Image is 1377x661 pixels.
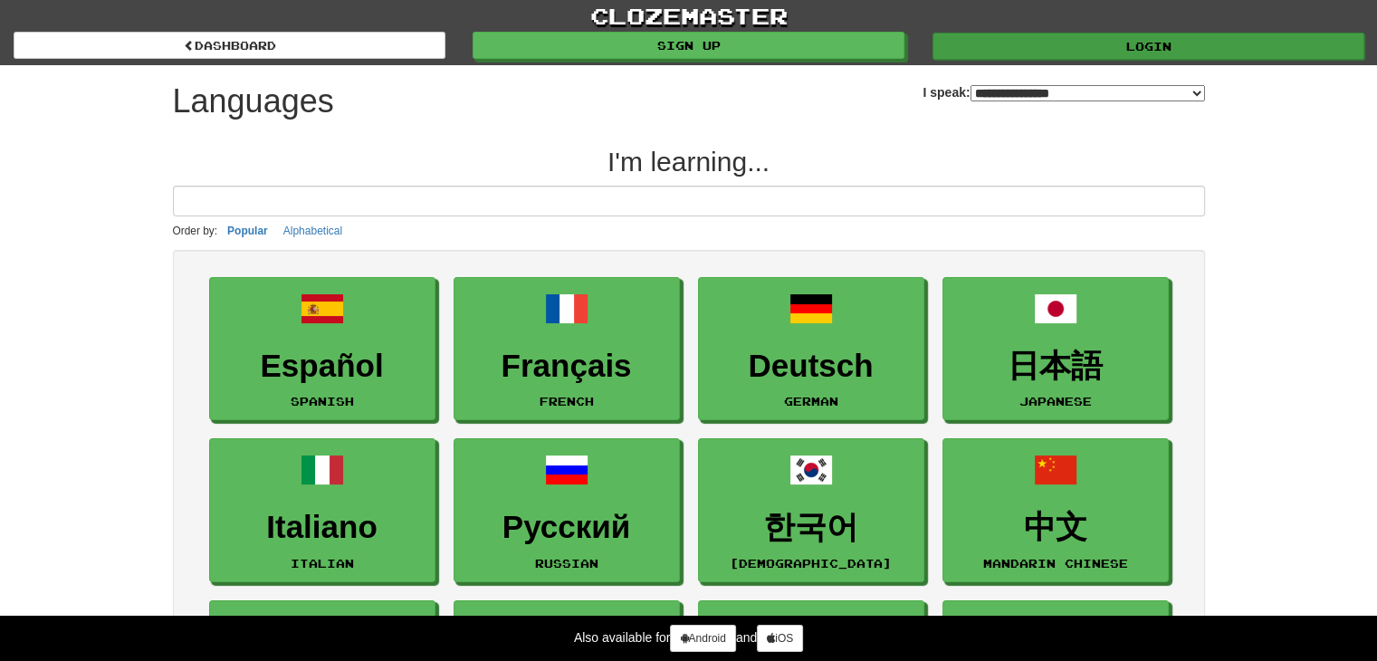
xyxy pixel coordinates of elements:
label: I speak: [923,83,1204,101]
a: РусскийRussian [454,438,680,582]
a: 日本語Japanese [942,277,1169,421]
button: Popular [222,221,273,241]
h3: Français [464,349,670,384]
a: FrançaisFrench [454,277,680,421]
button: Alphabetical [278,221,348,241]
h3: Italiano [219,510,426,545]
h2: I'm learning... [173,147,1205,177]
h3: Русский [464,510,670,545]
a: Android [670,625,735,652]
a: iOS [757,625,803,652]
h3: 中文 [952,510,1159,545]
small: German [784,395,838,407]
select: I speak: [971,85,1205,101]
a: Sign up [473,32,904,59]
small: Italian [291,557,354,570]
h3: 한국어 [708,510,914,545]
small: Order by: [173,225,218,237]
a: dashboard [14,32,445,59]
h3: Español [219,349,426,384]
small: French [540,395,594,407]
a: DeutschGerman [698,277,924,421]
h3: Deutsch [708,349,914,384]
a: EspañolSpanish [209,277,435,421]
h3: 日本語 [952,349,1159,384]
small: Spanish [291,395,354,407]
small: Mandarin Chinese [983,557,1128,570]
small: [DEMOGRAPHIC_DATA] [730,557,892,570]
a: 中文Mandarin Chinese [942,438,1169,582]
small: Japanese [1019,395,1092,407]
a: ItalianoItalian [209,438,435,582]
h1: Languages [173,83,334,120]
a: Login [932,33,1364,60]
a: 한국어[DEMOGRAPHIC_DATA] [698,438,924,582]
small: Russian [535,557,598,570]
